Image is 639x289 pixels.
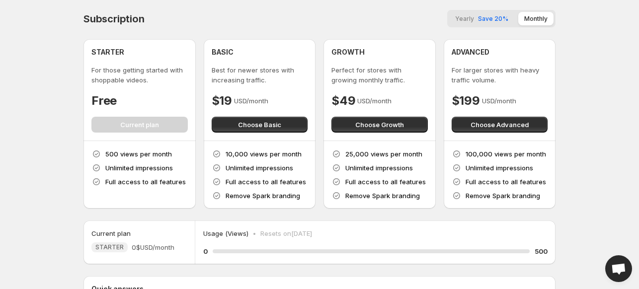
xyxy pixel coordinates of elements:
p: Unlimited impressions [105,163,173,173]
p: Remove Spark branding [345,191,420,201]
button: YearlySave 20% [449,12,514,25]
p: Perfect for stores with growing monthly traffic. [331,65,428,85]
p: Best for newer stores with increasing traffic. [212,65,308,85]
h4: Free [91,93,117,109]
h4: GROWTH [331,47,365,57]
h4: ADVANCED [452,47,489,57]
h4: STARTER [91,47,124,57]
p: USD/month [234,96,268,106]
span: Choose Advanced [471,120,529,130]
a: Open chat [605,255,632,282]
h4: $19 [212,93,232,109]
h4: BASIC [212,47,234,57]
p: For larger stores with heavy traffic volume. [452,65,548,85]
p: Full access to all features [345,177,426,187]
span: Choose Basic [238,120,281,130]
p: Remove Spark branding [466,191,540,201]
p: Usage (Views) [203,228,248,238]
span: STARTER [95,243,124,251]
p: USD/month [357,96,392,106]
button: Choose Advanced [452,117,548,133]
p: 100,000 views per month [466,149,546,159]
h5: 500 [535,246,548,256]
p: USD/month [482,96,516,106]
button: Choose Basic [212,117,308,133]
p: Resets on [DATE] [260,228,312,238]
h5: 0 [203,246,208,256]
button: Monthly [518,12,554,25]
p: Full access to all features [226,177,306,187]
span: Choose Growth [355,120,404,130]
span: 0$ USD/month [132,242,174,252]
p: • [252,228,256,238]
p: Full access to all features [105,177,186,187]
h5: Current plan [91,228,131,238]
p: Unlimited impressions [345,163,413,173]
span: Yearly [455,15,474,22]
p: 10,000 views per month [226,149,302,159]
h4: $49 [331,93,355,109]
p: For those getting started with shoppable videos. [91,65,188,85]
button: Choose Growth [331,117,428,133]
h4: Subscription [83,13,145,25]
p: Full access to all features [466,177,546,187]
span: Save 20% [478,15,508,22]
p: Unlimited impressions [226,163,293,173]
h4: $199 [452,93,480,109]
p: 25,000 views per month [345,149,422,159]
p: Unlimited impressions [466,163,533,173]
p: 500 views per month [105,149,172,159]
p: Remove Spark branding [226,191,300,201]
